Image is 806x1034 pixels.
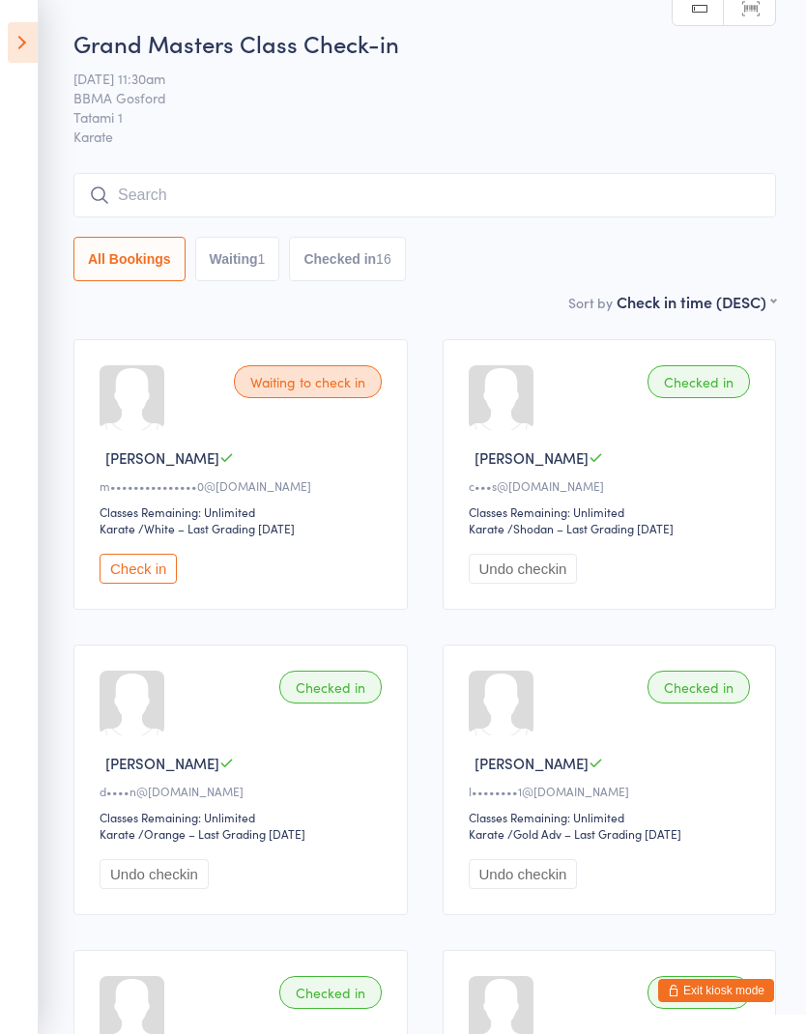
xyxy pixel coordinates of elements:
[195,237,280,281] button: Waiting1
[469,503,757,520] div: Classes Remaining: Unlimited
[258,251,266,267] div: 1
[100,520,135,536] div: Karate
[469,477,757,494] div: c•••
[289,237,405,281] button: Checked in16
[507,825,681,842] span: / Gold Adv – Last Grading [DATE]
[100,477,388,494] div: m•••••••••••••••
[100,859,209,889] button: Undo checkin
[100,809,388,825] div: Classes Remaining: Unlimited
[105,447,219,468] span: [PERSON_NAME]
[469,554,578,584] button: Undo checkin
[73,107,746,127] span: Tatami 1
[376,251,391,267] div: 16
[100,783,388,799] div: d••••
[234,365,382,398] div: Waiting to check in
[73,69,746,88] span: [DATE] 11:30am
[475,753,589,773] span: [PERSON_NAME]
[100,503,388,520] div: Classes Remaining: Unlimited
[648,671,750,704] div: Checked in
[617,291,776,312] div: Check in time (DESC)
[73,127,776,146] span: Karate
[138,520,295,536] span: / White – Last Grading [DATE]
[469,783,757,799] div: l••••••••
[138,825,305,842] span: / Orange – Last Grading [DATE]
[568,293,613,312] label: Sort by
[507,520,674,536] span: / Shodan – Last Grading [DATE]
[475,447,589,468] span: [PERSON_NAME]
[469,809,757,825] div: Classes Remaining: Unlimited
[469,825,504,842] div: Karate
[73,88,746,107] span: BBMA Gosford
[100,825,135,842] div: Karate
[648,976,750,1009] div: Checked in
[105,753,219,773] span: [PERSON_NAME]
[73,237,186,281] button: All Bookings
[279,976,382,1009] div: Checked in
[469,520,504,536] div: Karate
[279,671,382,704] div: Checked in
[73,27,776,59] h2: Grand Masters Class Check-in
[100,554,177,584] button: Check in
[469,859,578,889] button: Undo checkin
[648,365,750,398] div: Checked in
[73,173,776,217] input: Search
[658,979,774,1002] button: Exit kiosk mode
